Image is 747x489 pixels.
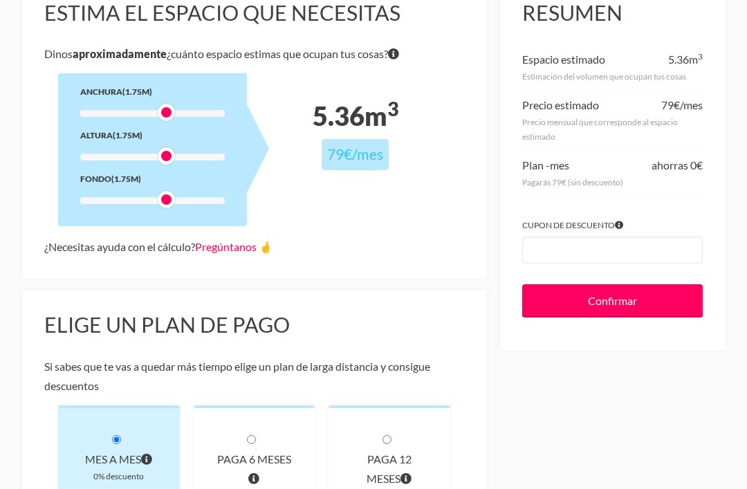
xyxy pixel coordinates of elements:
div: Altura [80,128,225,142]
div: Mes a mes [80,450,158,469]
div: Precio estimado [522,95,599,115]
a: Pregúntanos 🤞 [195,240,273,253]
span: m [365,100,398,131]
div: ¿Necesitas ayuda con el cálculo? [44,237,464,257]
span: 5.36 [313,100,365,131]
div: paga 12 meses [351,450,428,488]
b: aproximadamente [73,47,167,60]
span: (1.75m) [113,130,142,140]
span: Si tienes dudas sobre volumen exacto de tus cosas no te preocupes porque nuestro equipo te dirá e... [388,44,399,64]
input: Confirmar [522,284,703,317]
span: mes [550,158,569,172]
div: Plan - [522,156,569,175]
div: Precio mensual que corresponde al espacio estimado [522,115,703,144]
h3: Elige un plan de pago [44,312,464,338]
span: Pagas al principio de cada mes por el volumen que ocupan tus cosas. A diferencia de otros planes ... [141,450,152,469]
div: Estimación del volumen que ocupan tus cosas [522,69,703,84]
span: Si tienes algún cupón introdúcelo para aplicar el descuento [615,218,623,232]
sup: 3 [698,51,703,62]
div: Espacio estimado [522,50,605,69]
span: Pagas cada 12 meses por el volumen que ocupan tus cosas. El precio incluye el descuento de 20% y ... [400,469,412,488]
span: 79€ [661,98,680,111]
span: Pagas cada 6 meses por el volumen que ocupan tus cosas. El precio incluye el descuento de 10% y e... [248,469,259,488]
div: Fondo [80,172,225,186]
div: paga 6 meses [216,450,293,488]
span: (1.75m) [111,174,141,184]
span: m [689,53,703,66]
p: Si sabes que te vas a quedar más tiempo elige un plan de larga distancia y consigue descuentos [44,357,464,396]
span: /mes [680,98,703,111]
span: 79€ [327,145,352,163]
span: /mes [352,145,383,163]
div: Pagarás 79€ (sin descuento) [522,175,703,190]
div: Widget de chat [678,423,747,489]
div: ahorras 0€ [652,156,703,175]
sup: 3 [387,97,398,120]
span: 5.36 [668,53,689,66]
p: Dinos ¿cuánto espacio estimas que ocupan tus cosas? [44,44,464,64]
label: Cupon de descuento [522,218,703,232]
iframe: Chat Widget [678,423,747,489]
div: 0% descuento [80,469,158,483]
span: (1.75m) [122,86,152,97]
div: Anchura [80,84,225,99]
